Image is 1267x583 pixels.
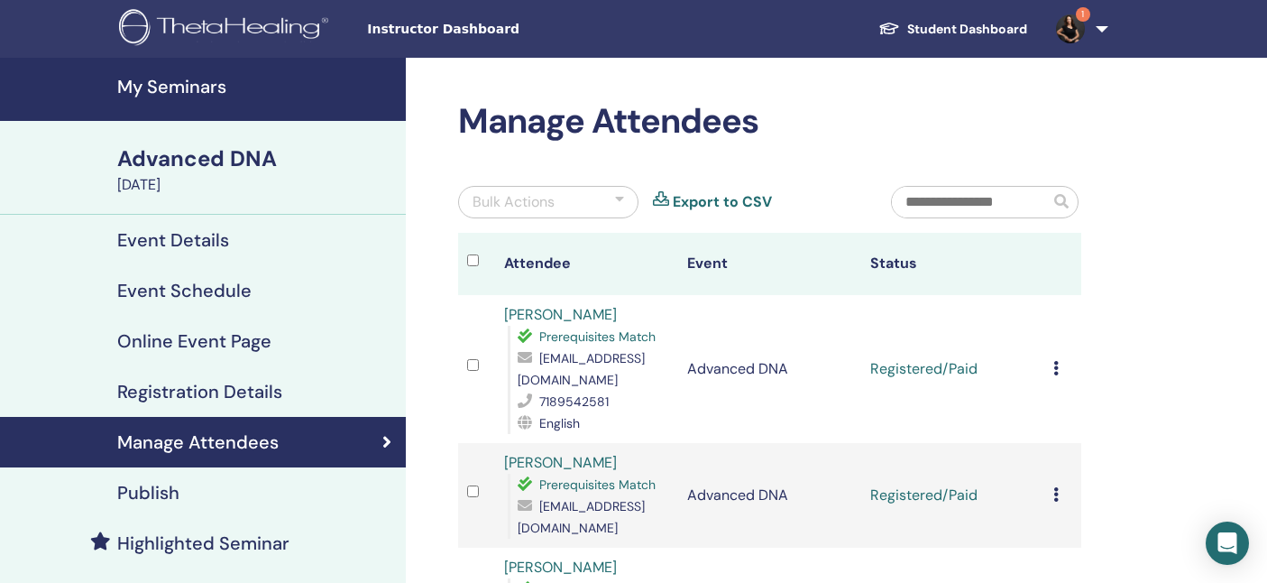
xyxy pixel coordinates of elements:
th: Status [861,233,1044,295]
h4: Online Event Page [117,330,271,352]
a: [PERSON_NAME] [504,453,617,472]
span: [EMAIL_ADDRESS][DOMAIN_NAME] [518,498,645,536]
h4: Event Details [117,229,229,251]
td: Advanced DNA [678,295,861,443]
span: [EMAIL_ADDRESS][DOMAIN_NAME] [518,350,645,388]
a: Student Dashboard [864,13,1042,46]
h4: Publish [117,482,179,504]
a: [PERSON_NAME] [504,305,617,324]
img: graduation-cap-white.svg [878,21,900,36]
th: Event [678,233,861,295]
h4: Highlighted Seminar [117,532,289,554]
th: Attendee [495,233,678,295]
a: Advanced DNA[DATE] [106,143,406,196]
span: 1 [1076,7,1090,22]
span: Prerequisites Match [539,329,656,345]
img: logo.png [119,9,335,50]
h2: Manage Attendees [458,101,1081,143]
h4: Registration Details [117,381,282,403]
div: Advanced DNA [117,143,395,174]
h4: Manage Attendees [117,431,279,453]
img: default.jpg [1056,14,1085,43]
div: Open Intercom Messenger [1206,522,1249,565]
h4: Event Schedule [117,280,252,301]
td: Advanced DNA [678,443,861,548]
span: 7189542581 [539,393,609,410]
div: [DATE] [117,174,395,196]
span: Instructor Dashboard [367,20,638,39]
div: Bulk Actions [473,191,555,213]
span: Prerequisites Match [539,477,656,493]
a: Export to CSV [673,191,772,213]
h4: My Seminars [117,76,395,97]
span: English [539,415,580,431]
a: [PERSON_NAME] [504,558,617,577]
